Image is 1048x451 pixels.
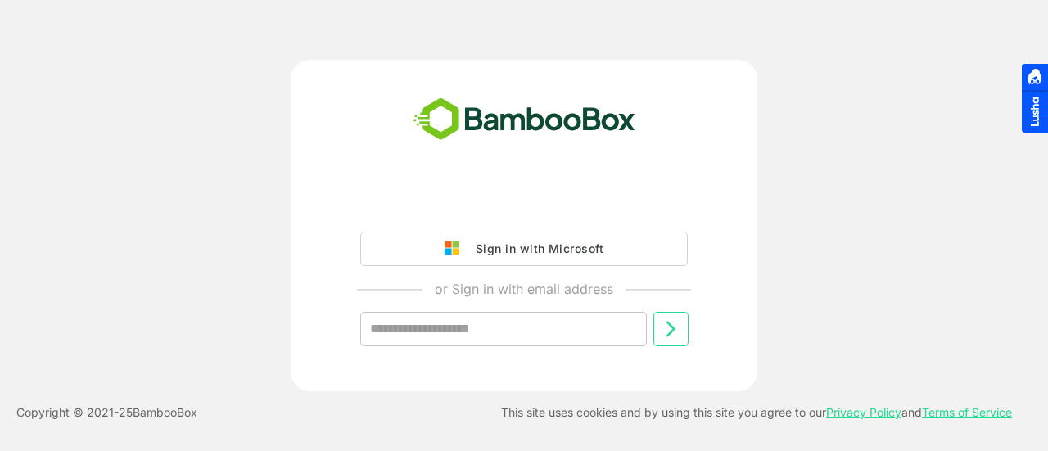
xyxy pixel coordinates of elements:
a: Terms of Service [922,405,1012,419]
img: google [445,241,468,256]
p: This site uses cookies and by using this site you agree to our and [501,403,1012,422]
p: or Sign in with email address [435,279,613,299]
img: bamboobox [404,92,644,147]
p: Copyright © 2021- 25 BambooBox [16,403,197,422]
div: Sign in with Microsoft [468,238,603,259]
button: Sign in with Microsoft [360,232,688,266]
a: Privacy Policy [826,405,901,419]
